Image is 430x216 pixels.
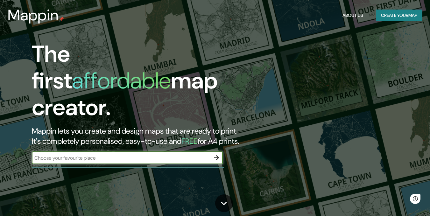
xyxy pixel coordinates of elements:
[59,17,64,22] img: mappin-pin
[376,10,422,21] button: Create yourmap
[8,6,59,24] h3: Mappin
[32,126,247,146] h2: Mappin lets you create and design maps that are ready to print. It's completely personalised, eas...
[72,66,171,95] h1: affordable
[340,10,366,21] button: About Us
[32,41,247,126] h1: The first map creator.
[181,136,198,146] h5: FREE
[32,154,210,162] input: Choose your favourite place
[373,191,423,209] iframe: Help widget launcher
